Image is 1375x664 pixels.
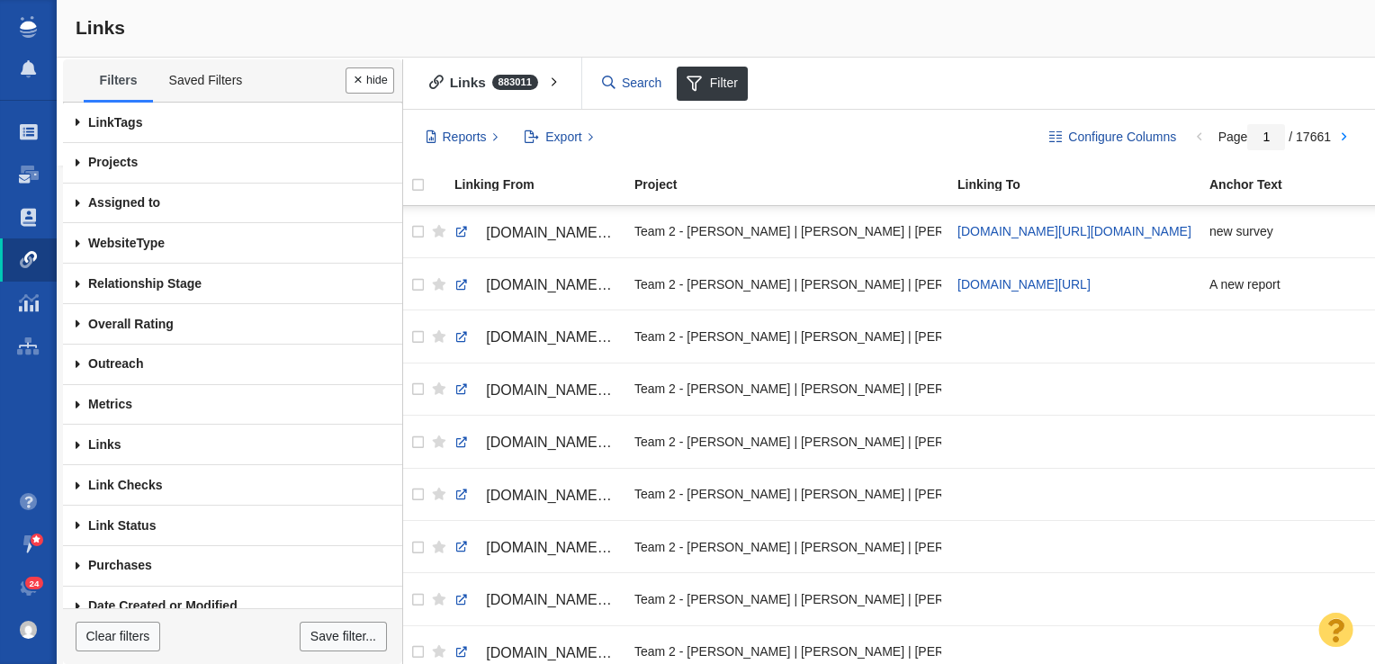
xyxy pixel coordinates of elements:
[486,645,638,660] span: [DOMAIN_NAME][URL]
[20,621,38,639] img: 0a657928374d280f0cbdf2a1688580e1
[88,115,114,130] span: Link
[957,178,1208,193] a: Linking To
[454,427,618,458] a: [DOMAIN_NAME][URL]
[76,17,125,38] span: Links
[515,122,604,153] button: Export
[63,103,402,143] a: Tags
[486,382,638,398] span: [DOMAIN_NAME][URL]
[63,425,402,465] a: Links
[957,224,1191,238] a: [DOMAIN_NAME][URL][DOMAIN_NAME]
[634,178,956,191] div: Project
[454,585,618,615] a: [DOMAIN_NAME][URL]
[634,527,941,566] div: Team 2 - [PERSON_NAME] | [PERSON_NAME] | [PERSON_NAME]\Retrospec\Retrospec - Digital PR - The Bes...
[486,488,638,503] span: [DOMAIN_NAME][URL]
[20,16,36,38] img: buzzstream_logo_iconsimple.png
[63,385,402,426] a: Metrics
[443,128,487,147] span: Reports
[88,236,136,250] span: Website
[63,143,402,184] a: Projects
[486,435,638,450] span: [DOMAIN_NAME][URL]
[63,587,402,627] a: Date Created or Modified
[454,178,633,191] div: Linking From
[63,264,402,304] a: Relationship Stage
[634,317,941,355] div: Team 2 - [PERSON_NAME] | [PERSON_NAME] | [PERSON_NAME]\Retrospec\Retrospec - Digital PR - The Bes...
[545,128,581,147] span: Export
[25,577,44,590] span: 24
[416,122,508,153] button: Reports
[957,178,1208,191] div: Linking To
[595,67,670,99] input: Search
[454,270,618,301] a: [DOMAIN_NAME][URL]
[634,265,941,303] div: Team 2 - [PERSON_NAME] | [PERSON_NAME] | [PERSON_NAME]\PestPac\PestPac - Digital PR - Summer Trav...
[454,322,618,353] a: [DOMAIN_NAME][URL]
[634,475,941,514] div: Team 2 - [PERSON_NAME] | [PERSON_NAME] | [PERSON_NAME]\Retrospec\Retrospec - Digital PR - The Bes...
[677,67,749,101] span: Filter
[957,277,1091,292] a: [DOMAIN_NAME][URL]
[634,422,941,461] div: Team 2 - [PERSON_NAME] | [PERSON_NAME] | [PERSON_NAME]\Retrospec\Retrospec - Digital PR - The Bes...
[454,218,618,248] a: [DOMAIN_NAME][URL]
[486,277,638,292] span: [DOMAIN_NAME][URL]
[63,184,402,224] a: Assigned to
[634,579,941,618] div: Team 2 - [PERSON_NAME] | [PERSON_NAME] | [PERSON_NAME]\Retrospec\Retrospec - Digital PR - The Bes...
[63,345,402,385] a: Outreach
[486,592,638,607] span: [DOMAIN_NAME][URL]
[346,67,394,94] button: Done
[634,212,941,251] div: Team 2 - [PERSON_NAME] | [PERSON_NAME] | [PERSON_NAME]\PV Farm\PV Farm - Digital PR - Natural Dis...
[76,622,160,652] a: Clear filters
[63,223,402,264] a: Type
[634,370,941,408] div: Team 2 - [PERSON_NAME] | [PERSON_NAME] | [PERSON_NAME]\Retrospec\Retrospec - Digital PR - The Bes...
[63,304,402,345] a: Overall Rating
[63,546,402,587] a: Purchases
[486,329,638,345] span: [DOMAIN_NAME][URL]
[454,375,618,406] a: [DOMAIN_NAME][URL]
[1039,122,1187,153] button: Configure Columns
[454,480,618,511] a: [DOMAIN_NAME][URL]
[454,533,618,563] a: [DOMAIN_NAME][URL][US_STATE]
[300,622,386,652] a: Save filter...
[454,178,633,193] a: Linking From
[486,540,718,555] span: [DOMAIN_NAME][URL][US_STATE]
[486,225,638,240] span: [DOMAIN_NAME][URL]
[63,506,402,546] a: Link Status
[1068,128,1176,147] span: Configure Columns
[84,62,153,100] a: Filters
[1218,130,1331,144] span: Page / 17661
[153,62,258,100] a: Saved Filters
[63,465,402,506] a: Link Checks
